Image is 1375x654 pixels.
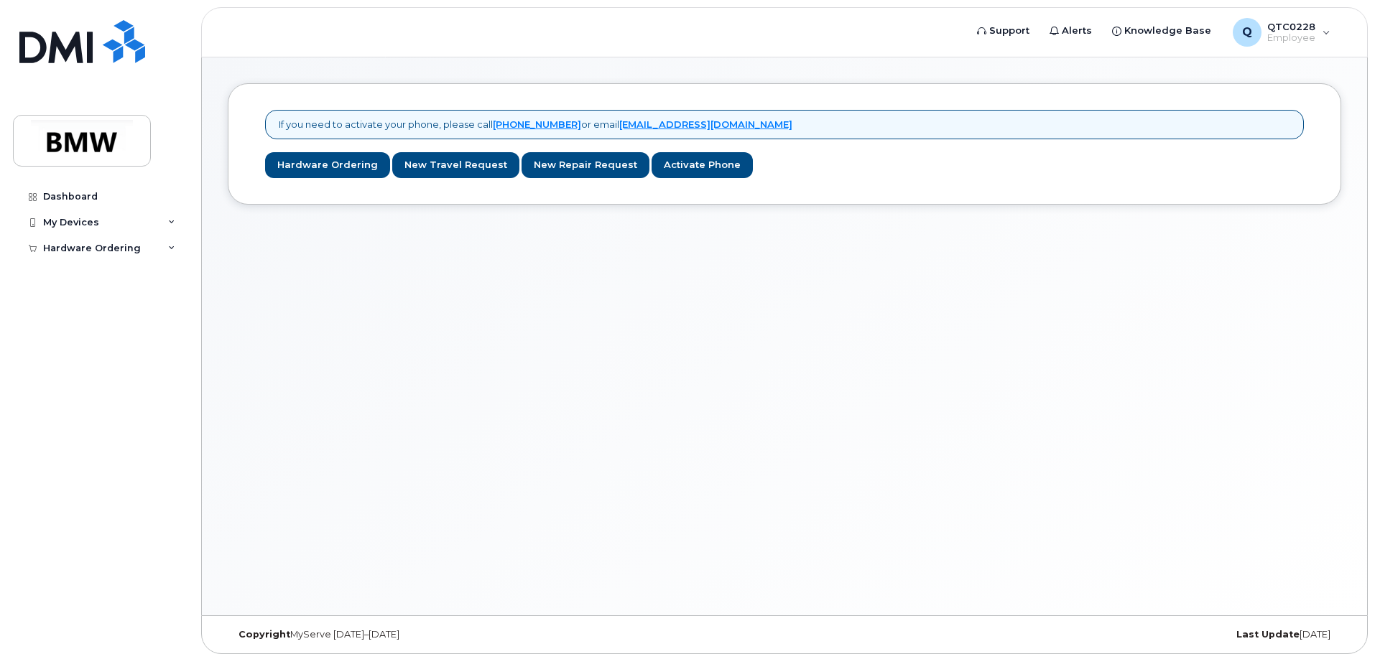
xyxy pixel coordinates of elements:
strong: Last Update [1236,629,1300,640]
strong: Copyright [239,629,290,640]
a: Hardware Ordering [265,152,390,179]
p: If you need to activate your phone, please call or email [279,118,792,131]
div: MyServe [DATE]–[DATE] [228,629,599,640]
a: New Repair Request [522,152,649,179]
a: New Travel Request [392,152,519,179]
a: Activate Phone [652,152,753,179]
a: [EMAIL_ADDRESS][DOMAIN_NAME] [619,118,792,130]
a: [PHONE_NUMBER] [493,118,581,130]
div: [DATE] [970,629,1341,640]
